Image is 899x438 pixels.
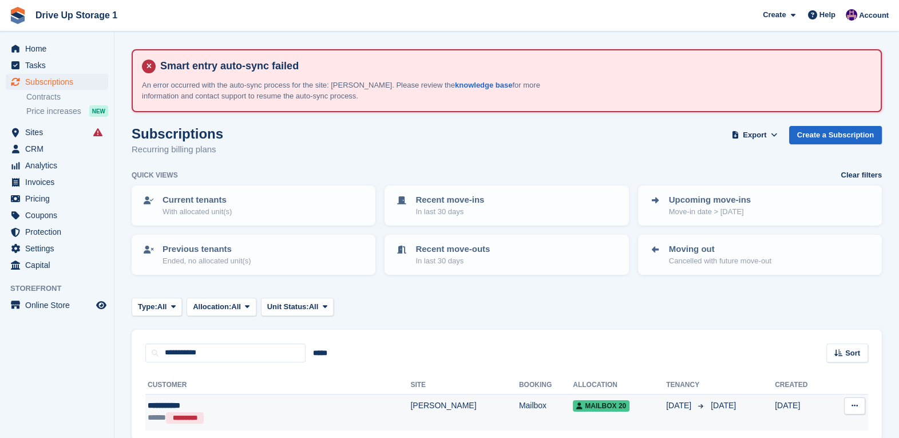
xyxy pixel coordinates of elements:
span: Export [743,129,766,141]
p: Upcoming move-ins [669,194,751,207]
a: menu [6,207,108,223]
p: With allocated unit(s) [163,206,232,218]
span: [DATE] [711,401,736,410]
span: Mailbox 20 [573,400,629,412]
a: menu [6,224,108,240]
a: Previous tenants Ended, no allocated unit(s) [133,236,374,274]
div: NEW [89,105,108,117]
span: Account [859,10,889,21]
p: Ended, no allocated unit(s) [163,255,251,267]
td: Mailbox [519,394,573,430]
a: knowledge base [455,81,512,89]
th: Customer [145,376,410,394]
span: Sites [25,124,94,140]
button: Allocation: All [187,298,256,317]
p: In last 30 days [415,255,490,267]
h1: Subscriptions [132,126,223,141]
a: Clear filters [841,169,882,181]
a: Create a Subscription [789,126,882,145]
th: Created [775,376,829,394]
a: menu [6,124,108,140]
p: Recent move-outs [415,243,490,256]
img: stora-icon-8386f47178a22dfd0bd8f6a31ec36ba5ce8667c1dd55bd0f319d3a0aa187defe.svg [9,7,26,24]
span: Online Store [25,297,94,313]
a: menu [6,141,108,157]
p: Previous tenants [163,243,251,256]
span: Home [25,41,94,57]
span: Tasks [25,57,94,73]
a: menu [6,57,108,73]
a: Drive Up Storage 1 [31,6,122,25]
td: [PERSON_NAME] [410,394,518,430]
p: Current tenants [163,194,232,207]
th: Booking [519,376,573,394]
a: menu [6,240,108,257]
span: Create [763,9,786,21]
a: menu [6,174,108,190]
span: Capital [25,257,94,273]
a: menu [6,297,108,313]
span: Protection [25,224,94,240]
span: Coupons [25,207,94,223]
span: CRM [25,141,94,157]
p: In last 30 days [415,206,484,218]
span: Subscriptions [25,74,94,90]
span: All [231,301,241,313]
a: Current tenants With allocated unit(s) [133,187,374,224]
span: [DATE] [666,400,694,412]
p: An error occurred with the auto-sync process for the site: [PERSON_NAME]. Please review the for m... [142,80,542,102]
th: Tenancy [666,376,706,394]
h4: Smart entry auto-sync failed [156,60,872,73]
a: Upcoming move-ins Move-in date > [DATE] [639,187,881,224]
a: Price increases NEW [26,105,108,117]
button: Type: All [132,298,182,317]
p: Recurring billing plans [132,143,223,156]
p: Move-in date > [DATE] [669,206,751,218]
h6: Quick views [132,170,178,180]
th: Site [410,376,518,394]
p: Cancelled with future move-out [669,255,771,267]
span: All [309,301,319,313]
a: Contracts [26,92,108,102]
span: Storefront [10,283,114,294]
span: All [157,301,167,313]
span: Pricing [25,191,94,207]
span: Invoices [25,174,94,190]
img: Camille [846,9,857,21]
a: menu [6,41,108,57]
span: Analytics [25,157,94,173]
button: Unit Status: All [261,298,334,317]
button: Export [730,126,780,145]
a: Recent move-outs In last 30 days [386,236,627,274]
span: Help [819,9,835,21]
span: Type: [138,301,157,313]
a: menu [6,257,108,273]
a: menu [6,157,108,173]
span: Price increases [26,106,81,117]
span: Sort [845,348,860,359]
i: Smart entry sync failures have occurred [93,128,102,137]
p: Recent move-ins [415,194,484,207]
span: Unit Status: [267,301,309,313]
p: Moving out [669,243,771,256]
span: Allocation: [193,301,231,313]
a: Moving out Cancelled with future move-out [639,236,881,274]
a: menu [6,74,108,90]
a: Preview store [94,298,108,312]
td: [DATE] [775,394,829,430]
a: Recent move-ins In last 30 days [386,187,627,224]
span: Settings [25,240,94,257]
a: menu [6,191,108,207]
th: Allocation [573,376,666,394]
